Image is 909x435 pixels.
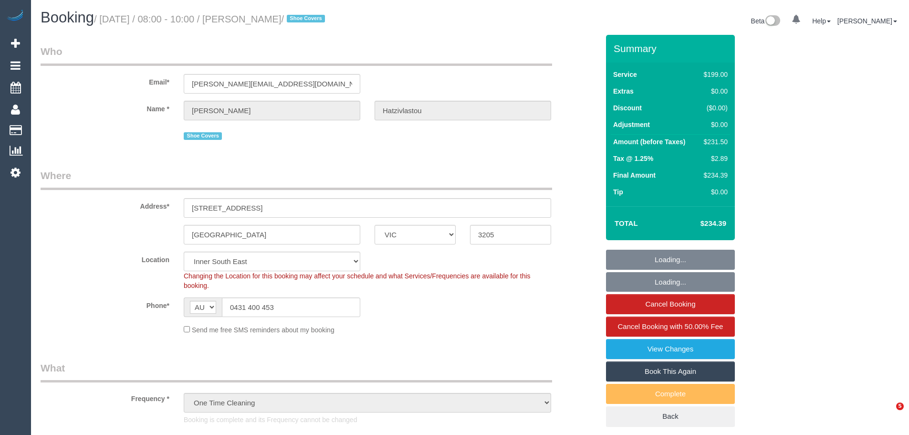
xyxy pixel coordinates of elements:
[606,294,735,314] a: Cancel Booking
[33,101,177,114] label: Name *
[192,326,334,334] span: Send me free SMS reminders about my booking
[33,391,177,403] label: Frequency *
[751,17,781,25] a: Beta
[764,15,780,28] img: New interface
[606,339,735,359] a: View Changes
[184,101,360,120] input: First Name*
[672,220,726,228] h4: $234.39
[33,198,177,211] label: Address*
[614,43,730,54] h3: Summary
[606,361,735,382] a: Book This Again
[613,86,634,96] label: Extras
[94,14,328,24] small: / [DATE] / 08:00 - 10:00 / [PERSON_NAME]
[282,14,328,24] span: /
[700,103,728,113] div: ($0.00)
[837,17,897,25] a: [PERSON_NAME]
[700,187,728,197] div: $0.00
[812,17,831,25] a: Help
[184,132,222,140] span: Shoe Covers
[613,103,642,113] label: Discount
[41,9,94,26] span: Booking
[877,403,899,425] iframe: Intercom live chat
[613,120,650,129] label: Adjustment
[222,297,360,317] input: Phone*
[184,272,531,289] span: Changing the Location for this booking may affect your schedule and what Services/Frequencies are...
[184,415,551,424] p: Booking is complete and its Frequency cannot be changed
[700,137,728,147] div: $231.50
[700,120,728,129] div: $0.00
[606,406,735,426] a: Back
[606,317,735,337] a: Cancel Booking with 50.00% Fee
[33,74,177,87] label: Email*
[6,10,25,23] img: Automaid Logo
[33,252,177,265] label: Location
[33,297,177,310] label: Phone*
[700,86,728,96] div: $0.00
[613,187,623,197] label: Tip
[896,403,904,410] span: 5
[470,225,551,244] input: Post Code*
[613,70,637,79] label: Service
[613,137,685,147] label: Amount (before Taxes)
[375,101,551,120] input: Last Name*
[613,154,653,163] label: Tax @ 1.25%
[700,170,728,180] div: $234.39
[700,154,728,163] div: $2.89
[615,219,638,227] strong: Total
[287,15,325,22] span: Shoe Covers
[700,70,728,79] div: $199.00
[613,170,656,180] label: Final Amount
[41,169,552,190] legend: Where
[184,225,360,244] input: Suburb*
[618,322,723,330] span: Cancel Booking with 50.00% Fee
[184,74,360,94] input: Email*
[41,361,552,382] legend: What
[41,44,552,66] legend: Who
